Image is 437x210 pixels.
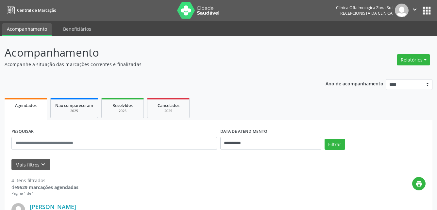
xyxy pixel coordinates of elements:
span: Não compareceram [55,103,93,108]
i: print [415,180,423,187]
p: Acompanhamento [5,44,304,61]
button: Mais filtroskeyboard_arrow_down [11,159,50,170]
label: DATA DE ATENDIMENTO [220,127,267,137]
span: Recepcionista da clínica [340,10,393,16]
div: de [11,184,78,191]
div: 2025 [106,109,139,114]
div: Página 1 de 1 [11,191,78,196]
span: Agendados [15,103,37,108]
div: 2025 [55,109,93,114]
label: PESQUISAR [11,127,34,137]
div: 4 itens filtrados [11,177,78,184]
div: Clinica Oftalmologica Zona Sul [336,5,393,10]
strong: 9529 marcações agendadas [17,184,78,190]
span: Cancelados [158,103,179,108]
a: Acompanhamento [2,23,52,36]
i: keyboard_arrow_down [40,161,47,168]
button: Filtrar [325,139,345,150]
span: Central de Marcação [17,8,56,13]
button:  [409,4,421,17]
span: Resolvidos [112,103,133,108]
img: img [395,4,409,17]
button: apps [421,5,432,16]
button: Relatórios [397,54,430,65]
i:  [411,6,418,13]
p: Ano de acompanhamento [326,79,383,87]
div: 2025 [152,109,185,114]
a: Central de Marcação [5,5,56,16]
button: print [412,177,426,190]
p: Acompanhe a situação das marcações correntes e finalizadas [5,61,304,68]
a: Beneficiários [59,23,96,35]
